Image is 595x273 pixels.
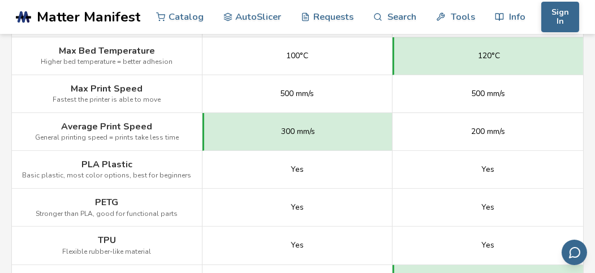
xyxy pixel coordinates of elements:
span: 120°C [478,51,500,60]
button: Send feedback via email [562,240,587,265]
span: Max Bed Temperature [59,46,155,56]
span: Flexible rubber-like material [62,248,151,256]
span: Average Print Speed [61,122,152,132]
span: 500 mm/s [471,89,505,98]
span: Yes [481,203,494,212]
span: General printing speed = prints take less time [35,134,179,142]
span: Yes [481,241,494,250]
span: Yes [481,165,494,174]
span: PETG [95,197,118,207]
span: Yes [291,241,304,250]
span: Matter Manifest [37,9,140,25]
span: Fastest the printer is able to move [53,96,161,104]
span: TPU [98,235,116,245]
span: Max Print Speed [71,84,143,94]
span: 200 mm/s [471,127,505,136]
span: 500 mm/s [280,89,314,98]
span: 300 mm/s [281,127,315,136]
span: Yes [291,203,304,212]
span: Basic plastic, most color options, best for beginners [22,172,191,180]
span: 100°C [286,51,308,60]
span: PLA Plastic [81,159,132,170]
span: Higher bed temperature = better adhesion [41,58,173,66]
span: Yes [291,165,304,174]
span: Stronger than PLA, good for functional parts [36,210,178,218]
button: Sign In [541,2,579,32]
